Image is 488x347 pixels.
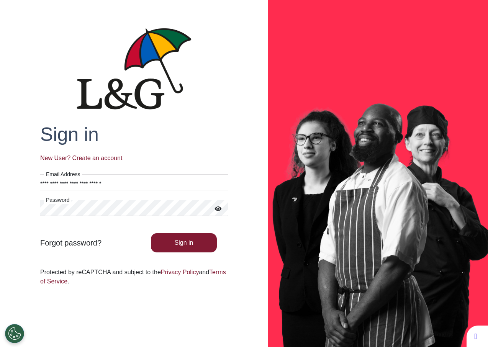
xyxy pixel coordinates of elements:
[161,269,199,275] a: Privacy Policy
[40,155,122,161] span: New User? Create an account
[5,324,24,343] button: Open Preferences
[44,170,82,178] label: Email Address
[151,233,217,252] button: Sign in
[40,239,102,247] span: Forgot password?
[40,268,228,286] div: Protected by reCAPTCHA and subject to the and .
[44,196,71,204] label: Password
[40,123,228,146] h2: Sign in
[77,28,192,110] img: company logo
